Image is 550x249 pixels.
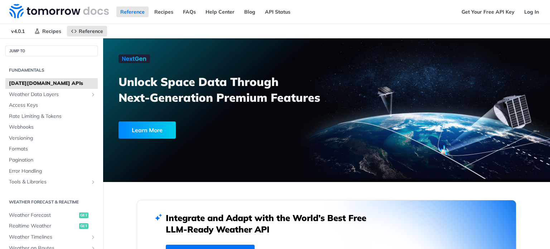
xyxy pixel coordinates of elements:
span: Error Handling [9,168,96,175]
h2: Weather Forecast & realtime [5,199,98,205]
a: Reference [67,26,107,37]
span: Webhooks [9,124,96,131]
span: Access Keys [9,102,96,109]
a: Help Center [202,6,238,17]
span: Weather Data Layers [9,91,88,98]
img: Tomorrow.io Weather API Docs [9,4,109,18]
span: v4.0.1 [7,26,29,37]
span: Recipes [42,28,61,34]
span: Weather Timelines [9,234,88,241]
button: Show subpages for Weather Data Layers [90,92,96,97]
span: Tools & Libraries [9,178,88,186]
a: [DATE][DOMAIN_NAME] APIs [5,78,98,89]
a: API Status [261,6,294,17]
span: Formats [9,145,96,153]
a: Access Keys [5,100,98,111]
h2: Integrate and Adapt with the World’s Best Free LLM-Ready Weather API [166,212,377,235]
a: Recipes [150,6,177,17]
span: Pagination [9,157,96,164]
a: Blog [240,6,259,17]
a: Error Handling [5,166,98,177]
a: FAQs [179,6,200,17]
a: Pagination [5,155,98,166]
span: Weather Forecast [9,212,77,219]
a: Formats [5,144,98,154]
img: NextGen [119,54,150,63]
span: Versioning [9,135,96,142]
a: Recipes [30,26,65,37]
span: Realtime Weather [9,222,77,230]
a: Learn More [119,121,291,139]
span: get [79,212,88,218]
a: Log In [520,6,543,17]
a: Weather TimelinesShow subpages for Weather Timelines [5,232,98,243]
span: Reference [79,28,103,34]
div: Learn More [119,121,176,139]
a: Weather Data LayersShow subpages for Weather Data Layers [5,89,98,100]
a: Get Your Free API Key [458,6,518,17]
button: Show subpages for Weather Timelines [90,234,96,240]
button: JUMP TO [5,46,98,56]
span: [DATE][DOMAIN_NAME] APIs [9,80,96,87]
a: Versioning [5,133,98,144]
button: Show subpages for Tools & Libraries [90,179,96,185]
span: get [79,223,88,229]
a: Rate Limiting & Tokens [5,111,98,122]
h3: Unlock Space Data Through Next-Generation Premium Features [119,74,334,105]
a: Reference [116,6,149,17]
h2: Fundamentals [5,67,98,73]
span: Rate Limiting & Tokens [9,113,96,120]
a: Weather Forecastget [5,210,98,221]
a: Webhooks [5,122,98,133]
a: Tools & LibrariesShow subpages for Tools & Libraries [5,177,98,187]
a: Realtime Weatherget [5,221,98,231]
